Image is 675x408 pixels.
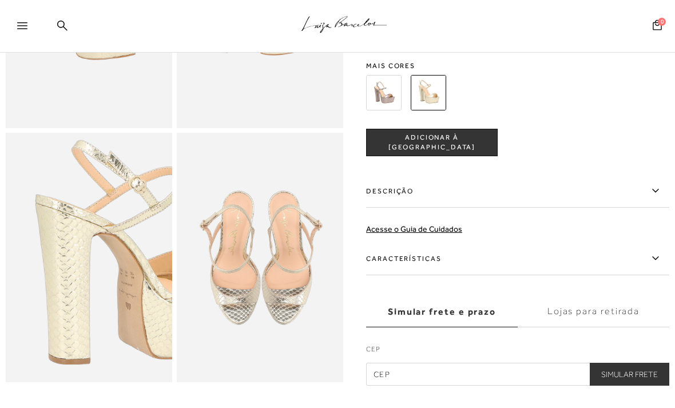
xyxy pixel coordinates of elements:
[367,133,497,153] span: ADICIONAR À [GEOGRAPHIC_DATA]
[366,242,669,275] label: Características
[658,18,666,26] span: 0
[649,19,665,34] button: 0
[590,363,669,386] button: Simular Frete
[366,296,518,327] label: Simular frete e prazo
[518,296,669,327] label: Lojas para retirada
[366,224,462,233] a: Acesse o Guia de Cuidados
[366,363,669,386] input: CEP
[366,175,669,208] label: Descrição
[177,133,343,383] img: image
[366,75,402,110] img: SANDÁLIA MEIA PATA COM SALTO BLOCO ALTO EM COURO METALIZADO CHUMBO
[411,75,446,110] img: SANDÁLIA MEIA PATA COM SALTO BLOCO ALTO EM COURO METALIZADO DOURADO
[366,129,498,156] button: ADICIONAR À [GEOGRAPHIC_DATA]
[366,344,669,360] label: CEP
[366,62,669,69] span: Mais cores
